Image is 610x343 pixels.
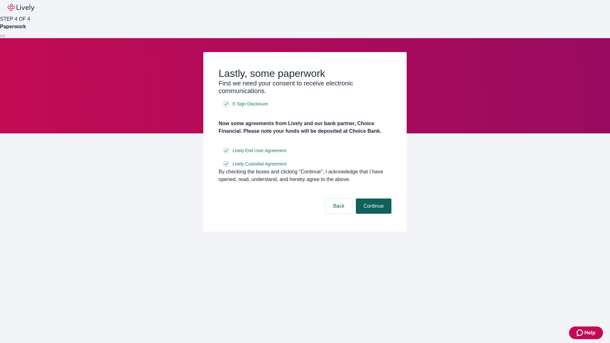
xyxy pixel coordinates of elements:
span: E-Sign Disclosure [233,101,268,107]
a: e-sign disclosure document [231,147,288,155]
h2: Lastly, some paperwork [219,67,391,79]
svg: Zendesk support icon [577,329,584,337]
a: e-sign disclosure document [231,160,288,168]
a: e-sign disclosure document [231,100,269,108]
button: Continue [356,198,391,214]
span: Lively End User Agreement [233,147,287,154]
button: Back [325,198,352,214]
h3: First we need your consent to receive electronic communications. [219,79,391,95]
h4: Now some agreements from Lively and our bank partner, Choice Financial. Please note your funds wi... [219,120,391,135]
span: Help [584,329,595,337]
div: By checking the boxes and clicking “Continue", I acknowledge that I have opened, read, understand... [219,168,391,183]
button: Zendesk support iconHelp [569,326,603,339]
img: Lively [8,4,34,11]
span: Lively Custodial Agreement [233,161,287,167]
